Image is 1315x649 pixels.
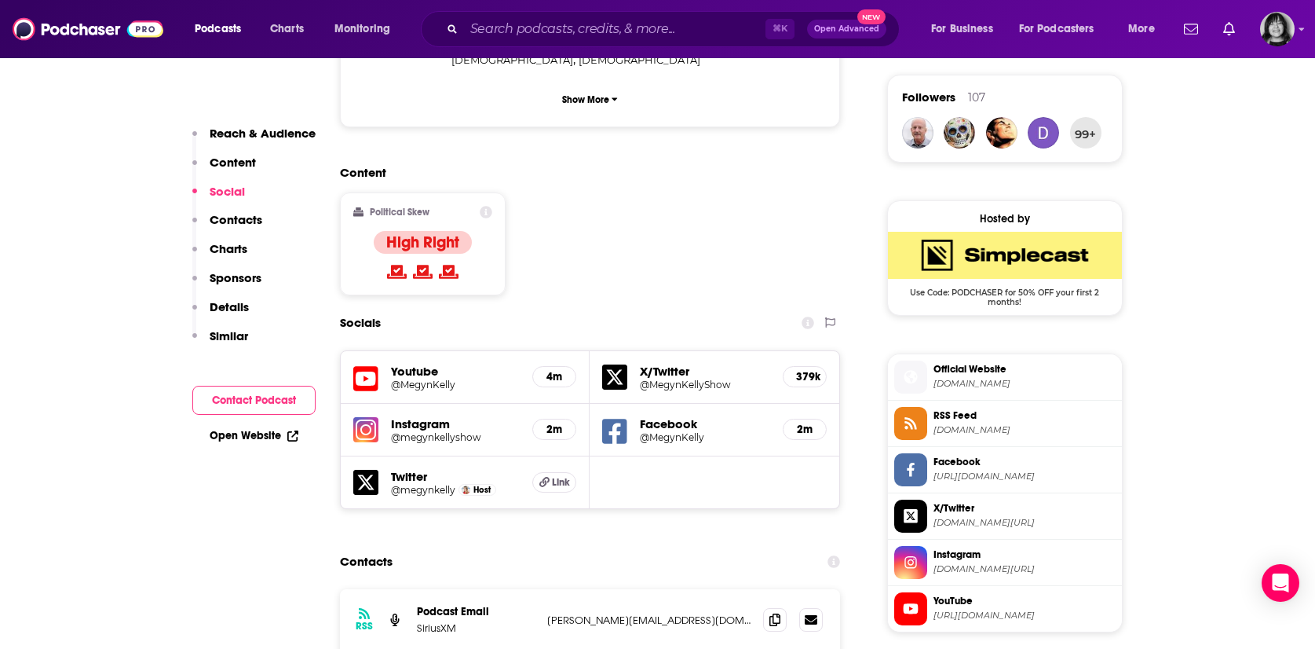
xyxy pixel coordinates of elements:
span: Official Website [933,362,1116,376]
p: Podcast Email [417,605,535,618]
img: Podchaser - Follow, Share and Rate Podcasts [13,14,163,44]
span: feeds.simplecast.com [933,424,1116,436]
span: Facebook [933,455,1116,469]
span: Followers [902,90,955,104]
span: YouTube [933,594,1116,608]
a: @MegynKelly [391,379,521,390]
a: YouTube[URL][DOMAIN_NAME] [894,592,1116,625]
p: Similar [210,328,248,343]
h5: 2m [796,423,813,436]
p: [PERSON_NAME][EMAIL_ADDRESS][DOMAIN_NAME] [547,614,751,627]
button: Show More [353,85,827,114]
span: Use Code: PODCHASER for 50% OFF your first 2 months! [888,279,1122,307]
p: Sponsors [210,270,261,285]
p: Social [210,184,245,199]
button: Sponsors [192,270,261,299]
input: Search podcasts, credits, & more... [464,16,765,42]
a: Open Website [210,429,298,442]
p: Content [210,155,256,170]
p: Show More [562,94,609,105]
h4: High Right [386,233,459,252]
img: Megyn Kelly [462,486,470,494]
button: Show profile menu [1260,12,1295,46]
button: Social [192,184,245,213]
div: Hosted by [888,212,1122,225]
button: open menu [920,16,1013,42]
span: ⌘ K [765,19,794,39]
span: siriusxm.com [933,378,1116,390]
a: @megynkelly [391,484,455,496]
button: Charts [192,241,247,270]
button: open menu [1117,16,1174,42]
span: instagram.com/megynkellyshow [933,563,1116,575]
a: @megynkellyshow [391,431,521,443]
span: [DEMOGRAPHIC_DATA] [451,53,573,66]
h5: 379k [796,370,813,383]
img: SimpleCast Deal: Use Code: PODCHASER for 50% OFF your first 2 months! [888,232,1122,279]
img: Geoff.Wenker [902,117,933,148]
span: Podcasts [195,18,241,40]
span: twitter.com/MegynKellyShow [933,517,1116,529]
button: Similar [192,328,248,357]
a: Charts [260,16,313,42]
h5: 4m [546,370,563,383]
div: Search podcasts, credits, & more... [436,11,915,47]
img: drblonke369 [1028,117,1059,148]
button: Contact Podcast [192,386,316,415]
p: Contacts [210,212,262,227]
a: X/Twitter[DOMAIN_NAME][URL] [894,500,1116,533]
span: Instagram [933,548,1116,562]
button: 99+ [1070,117,1101,148]
button: Details [192,299,249,328]
img: rebekyusa [944,117,975,148]
h5: X/Twitter [640,364,770,379]
span: RSS Feed [933,409,1116,423]
a: Official Website[DOMAIN_NAME] [894,361,1116,394]
span: Link [552,476,570,489]
a: Facebook[URL][DOMAIN_NAME] [894,453,1116,486]
a: Link [532,472,576,493]
h5: Youtube [391,364,521,379]
img: iconImage [353,417,378,442]
h2: Content [340,165,828,180]
a: Instagram[DOMAIN_NAME][URL] [894,546,1116,579]
img: oolyum [986,117,1017,148]
h2: Socials [340,308,381,338]
button: Open AdvancedNew [807,20,886,38]
button: open menu [1009,16,1117,42]
a: RSS Feed[DOMAIN_NAME] [894,407,1116,440]
span: https://www.youtube.com/@MegynKelly [933,610,1116,621]
h3: RSS [356,620,373,632]
button: Contacts [192,212,262,241]
h2: Contacts [340,547,393,577]
span: Logged in as parkdalepublicity1 [1260,12,1295,46]
a: Show notifications dropdown [1217,16,1241,42]
span: X/Twitter [933,501,1116,515]
a: @MegynKellyShow [640,379,770,390]
span: Monitoring [334,18,390,40]
button: open menu [184,16,261,42]
span: New [857,9,886,24]
span: Open Advanced [814,25,879,33]
h5: Facebook [640,416,770,431]
p: Charts [210,241,247,256]
button: Content [192,155,256,184]
span: , [451,51,575,69]
button: Reach & Audience [192,126,316,155]
a: Show notifications dropdown [1178,16,1204,42]
a: SimpleCast Deal: Use Code: PODCHASER for 50% OFF your first 2 months! [888,232,1122,306]
button: open menu [323,16,411,42]
p: Details [210,299,249,314]
span: [DEMOGRAPHIC_DATA] [579,53,700,66]
img: User Profile [1260,12,1295,46]
div: Open Intercom Messenger [1262,564,1299,602]
h5: Twitter [391,469,521,484]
